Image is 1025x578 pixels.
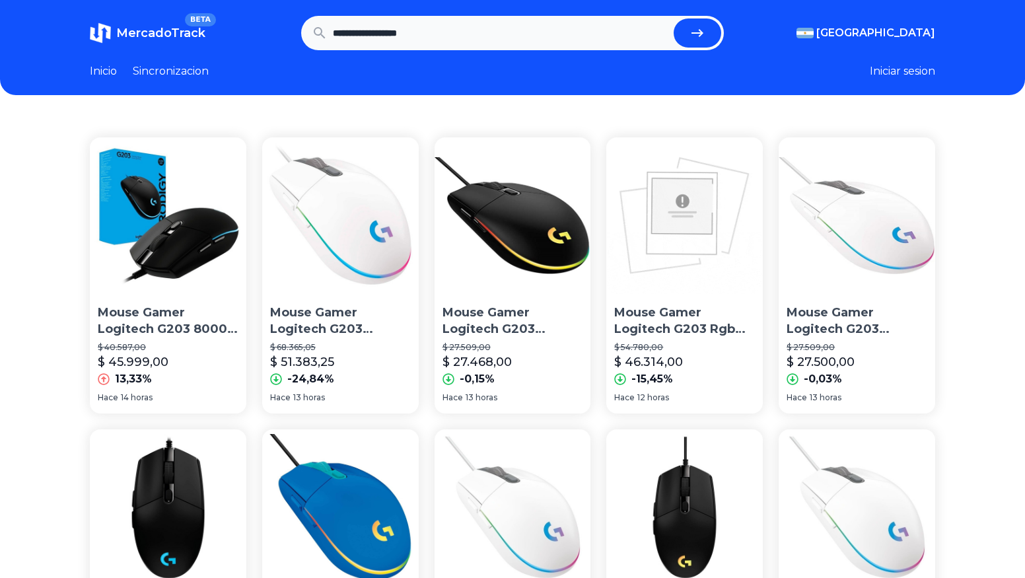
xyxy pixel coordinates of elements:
[98,342,238,353] p: $ 40.587,00
[810,392,841,403] span: 13 horas
[133,63,209,79] a: Sincronizacion
[262,137,419,294] img: Mouse Gamer Logitech G203 Lightsync Rgb
[435,137,591,294] img: Mouse Gamer Logitech G203 Lightsync Rgb
[90,22,205,44] a: MercadoTrackBETA
[637,392,669,403] span: 12 horas
[270,353,334,371] p: $ 51.383,25
[442,342,583,353] p: $ 27.509,00
[787,353,855,371] p: $ 27.500,00
[185,13,216,26] span: BETA
[115,371,152,387] p: 13,33%
[787,392,807,403] span: Hace
[98,353,168,371] p: $ 45.999,00
[614,305,755,338] p: Mouse Gamer Logitech G203 Rgb Lightsync
[270,342,411,353] p: $ 68.365,05
[287,371,334,387] p: -24,84%
[442,392,463,403] span: Hace
[98,305,238,338] p: Mouse Gamer Logitech G203 8000 Dpi Gaming Rgb Programable
[606,137,763,414] a: Mouse Gamer Logitech G203 Rgb Lightsync Mouse Gamer Logitech G203 Rgb Lightsync$ 54.780,00$ 46.31...
[631,371,673,387] p: -15,45%
[98,392,118,403] span: Hace
[816,25,935,41] span: [GEOGRAPHIC_DATA]
[787,305,927,338] p: Mouse Gamer Logitech G203 Lightsync Rgb [PERSON_NAME]
[614,342,755,353] p: $ 54.780,00
[614,353,683,371] p: $ 46.314,00
[796,25,935,41] button: [GEOGRAPHIC_DATA]
[90,137,246,414] a: Mouse Gamer Logitech G203 8000 Dpi Gaming Rgb ProgramableMouse Gamer Logitech G203 8000 Dpi Gamin...
[262,137,419,414] a: Mouse Gamer Logitech G203 Lightsync RgbMouse Gamer Logitech G203 Lightsync Rgb$ 68.365,05$ 51.383...
[779,137,935,414] a: Mouse Gamer Logitech G203 Lightsync Rgb BlancoMouse Gamer Logitech G203 Lightsync Rgb [PERSON_NAM...
[614,392,635,403] span: Hace
[442,305,583,338] p: Mouse Gamer Logitech G203 Lightsync Rgb
[116,26,205,40] span: MercadoTrack
[121,392,153,403] span: 14 horas
[293,392,325,403] span: 13 horas
[270,305,411,338] p: Mouse Gamer Logitech G203 Lightsync Rgb
[787,342,927,353] p: $ 27.509,00
[90,137,246,294] img: Mouse Gamer Logitech G203 8000 Dpi Gaming Rgb Programable
[460,371,495,387] p: -0,15%
[90,22,111,44] img: MercadoTrack
[796,28,814,38] img: Argentina
[870,63,935,79] button: Iniciar sesion
[442,353,512,371] p: $ 27.468,00
[779,137,935,294] img: Mouse Gamer Logitech G203 Lightsync Rgb Blanco
[90,63,117,79] a: Inicio
[435,137,591,414] a: Mouse Gamer Logitech G203 Lightsync RgbMouse Gamer Logitech G203 Lightsync Rgb$ 27.509,00$ 27.468...
[270,392,291,403] span: Hace
[466,392,497,403] span: 13 horas
[606,137,763,294] img: Mouse Gamer Logitech G203 Rgb Lightsync
[804,371,842,387] p: -0,03%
